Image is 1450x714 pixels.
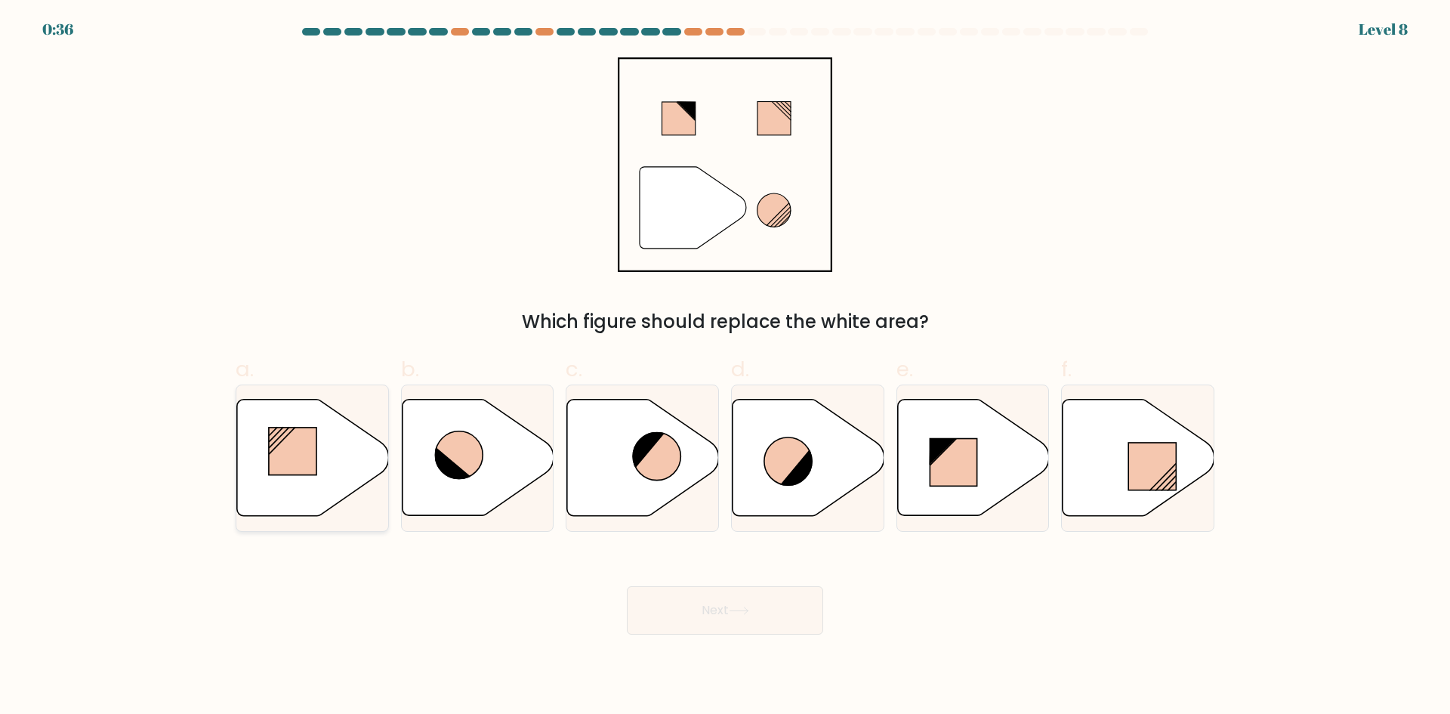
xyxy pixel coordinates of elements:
[627,586,823,635] button: Next
[640,167,746,249] g: "
[401,354,419,384] span: b.
[245,308,1205,335] div: Which figure should replace the white area?
[236,354,254,384] span: a.
[731,354,749,384] span: d.
[42,18,73,41] div: 0:36
[896,354,913,384] span: e.
[566,354,582,384] span: c.
[1061,354,1072,384] span: f.
[1359,18,1408,41] div: Level 8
